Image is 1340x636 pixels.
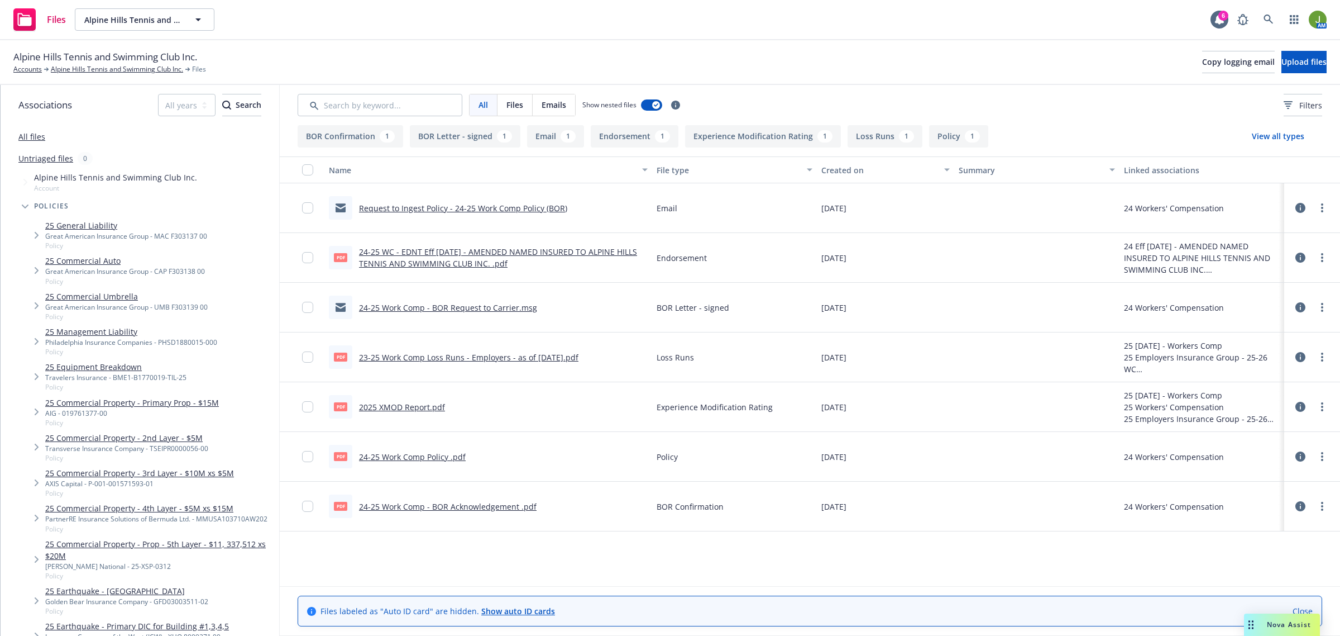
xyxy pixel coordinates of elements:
[334,402,347,411] span: pdf
[359,452,466,462] a: 24-25 Work Comp Policy .pdf
[359,352,578,363] a: 23-25 Work Comp Loss Runs - Employers - as of [DATE].pdf
[657,352,694,363] span: Loss Runs
[45,347,217,357] span: Policy
[334,253,347,262] span: pdf
[45,241,207,250] span: Policy
[1281,56,1327,67] span: Upload files
[657,164,800,176] div: File type
[657,202,677,214] span: Email
[329,164,635,176] div: Name
[1315,400,1329,414] a: more
[45,338,217,347] div: Philadelphia Insurance Companies - PHSD1880015-000
[45,514,267,524] div: PartnerRE Insurance Solutions of Bermuda Ltd. - MMUSA103710AW202
[1218,11,1228,21] div: 6
[1202,51,1275,73] button: Copy logging email
[1124,240,1280,276] div: 24 Eff [DATE] - AMENDED NAMED INSURED TO ALPINE HILLS TENNIS AND SWIMMING CLUB INC.
[320,605,555,617] span: Files labeled as "Auto ID card" are hidden.
[78,152,93,165] div: 0
[821,501,846,512] span: [DATE]
[817,156,954,183] button: Created on
[47,15,66,24] span: Files
[334,502,347,510] span: pdf
[302,401,313,412] input: Toggle Row Selected
[821,164,937,176] div: Created on
[1299,99,1322,111] span: Filters
[45,620,229,632] a: 25 Earthquake - Primary DIC for Building #1,3,4,5
[51,64,183,74] a: Alpine Hills Tennis and Swimming Club Inc.
[359,501,537,512] a: 24-25 Work Comp - BOR Acknowledgement .pdf
[1124,451,1224,463] div: 24 Workers' Compensation
[45,373,186,382] div: Travelers Insurance - BME1-B1770019-TIL-25
[821,202,846,214] span: [DATE]
[45,606,208,616] span: Policy
[1281,51,1327,73] button: Upload files
[1124,390,1280,401] div: 25 [DATE] - Workers Comp
[1284,94,1322,116] button: Filters
[34,183,197,193] span: Account
[1315,450,1329,463] a: more
[302,302,313,313] input: Toggle Row Selected
[222,101,231,110] svg: Search
[45,418,219,428] span: Policy
[959,164,1102,176] div: Summary
[1119,156,1284,183] button: Linked associations
[45,397,219,409] a: 25 Commercial Property - Primary Prop - $15M
[13,64,42,74] a: Accounts
[34,172,197,183] span: Alpine Hills Tennis and Swimming Club Inc.
[359,302,537,313] a: 24-25 Work Comp - BOR Request to Carrier.msg
[45,432,208,444] a: 25 Commercial Property - 2nd Layer - $5M
[45,382,186,392] span: Policy
[1232,8,1254,31] a: Report a Bug
[45,488,234,498] span: Policy
[45,571,275,581] span: Policy
[1257,8,1280,31] a: Search
[359,203,567,213] a: Request to Ingest Policy - 24-25 Work Comp Policy (BOR)
[34,203,69,210] span: Policies
[821,352,846,363] span: [DATE]
[1293,605,1313,617] a: Close
[18,153,73,164] a: Untriaged files
[45,524,267,534] span: Policy
[45,302,208,312] div: Great American Insurance Group - UMB F303139 00
[298,125,403,148] button: BOR Confirmation
[1315,251,1329,264] a: more
[582,100,636,110] span: Show nested files
[1283,8,1305,31] a: Switch app
[302,164,313,175] input: Select all
[1315,350,1329,364] a: more
[45,585,208,597] a: 25 Earthquake - [GEOGRAPHIC_DATA]
[657,252,707,264] span: Endorsement
[222,94,261,116] div: Search
[45,453,208,463] span: Policy
[1244,614,1258,636] div: Drag to move
[45,479,234,488] div: AXIS Capital - P-001-001571593-01
[821,252,846,264] span: [DATE]
[1124,501,1224,512] div: 24 Workers' Compensation
[954,156,1119,183] button: Summary
[1315,201,1329,215] a: more
[302,451,313,462] input: Toggle Row Selected
[1284,99,1322,111] span: Filters
[1124,302,1224,314] div: 24 Workers' Compensation
[302,202,313,213] input: Toggle Row Selected
[222,94,261,116] button: SearchSearch
[302,252,313,263] input: Toggle Row Selected
[1124,340,1280,352] div: 25 [DATE] - Workers Comp
[18,131,45,142] a: All files
[657,302,729,314] span: BOR Letter - signed
[380,130,395,143] div: 1
[45,409,219,418] div: AIG - 019761377-00
[1234,125,1322,148] button: View all types
[45,326,217,338] a: 25 Management Liability
[821,401,846,413] span: [DATE]
[821,302,846,314] span: [DATE]
[359,246,637,269] a: 24-25 WC - EDNT Eff [DATE] - AMENDED NAMED INSURED TO ALPINE HILLS TENNIS AND SWIMMING CLUB INC. ...
[965,130,980,143] div: 1
[848,125,922,148] button: Loss Runs
[75,8,214,31] button: Alpine Hills Tennis and Swimming Club Inc.
[817,130,832,143] div: 1
[45,467,234,479] a: 25 Commercial Property - 3rd Layer - $10M xs $5M
[542,99,566,111] span: Emails
[45,562,275,571] div: [PERSON_NAME] National - 25-XSP-0312
[1124,352,1280,375] div: 25 Employers Insurance Group - 25-26 WC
